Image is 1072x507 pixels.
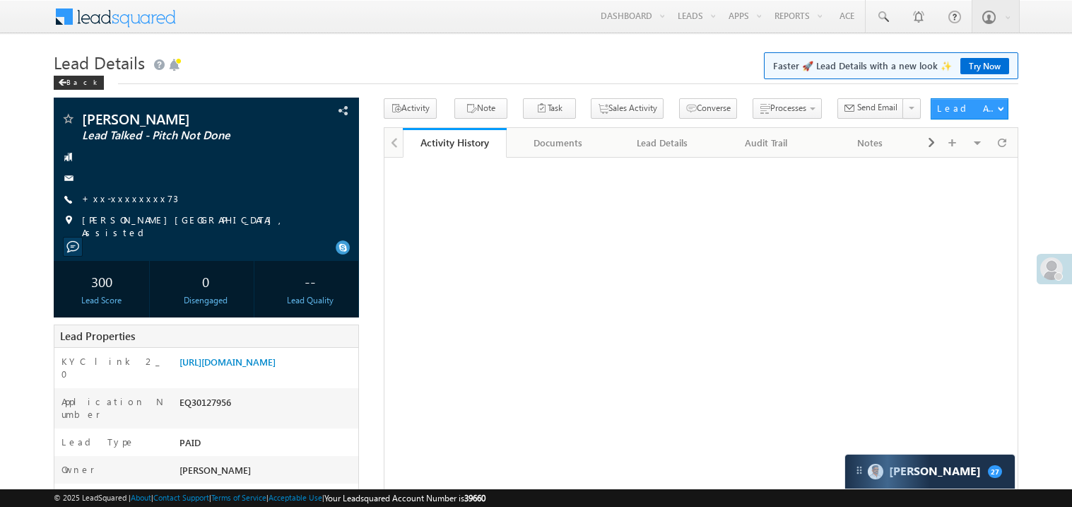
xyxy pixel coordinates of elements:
[54,75,111,87] a: Back
[131,493,151,502] a: About
[82,214,329,239] span: [PERSON_NAME][GEOGRAPHIC_DATA], Assisted
[753,98,822,119] button: Processes
[57,268,146,294] div: 300
[413,136,496,149] div: Activity History
[161,294,250,307] div: Disengaged
[591,98,664,119] button: Sales Activity
[269,493,322,502] a: Acceptable Use
[82,112,271,126] span: [PERSON_NAME]
[153,493,209,502] a: Contact Support
[61,395,165,421] label: Application Number
[818,128,922,158] a: Notes
[857,101,897,114] span: Send Email
[54,76,104,90] div: Back
[726,134,806,151] div: Audit Trail
[830,134,909,151] div: Notes
[523,98,576,119] button: Task
[988,465,1002,478] span: 27
[60,329,135,343] span: Lead Properties
[176,395,358,415] div: EQ30127956
[844,454,1015,489] div: carter-dragCarter[PERSON_NAME]27
[211,493,266,502] a: Terms of Service
[714,128,818,158] a: Audit Trail
[61,355,165,380] label: KYC link 2_0
[57,294,146,307] div: Lead Score
[454,98,507,119] button: Note
[82,129,271,143] span: Lead Talked - Pitch Not Done
[266,268,355,294] div: --
[837,98,904,119] button: Send Email
[179,356,276,368] a: [URL][DOMAIN_NAME]
[611,128,714,158] a: Lead Details
[324,493,485,503] span: Your Leadsquared Account Number is
[518,134,598,151] div: Documents
[266,294,355,307] div: Lead Quality
[161,268,250,294] div: 0
[176,436,358,455] div: PAID
[464,493,485,503] span: 39660
[384,98,437,119] button: Activity
[61,463,95,476] label: Owner
[960,58,1009,74] a: Try Now
[82,192,178,204] a: +xx-xxxxxxxx73
[773,59,1009,73] span: Faster 🚀 Lead Details with a new look ✨
[679,98,737,119] button: Converse
[54,51,145,74] span: Lead Details
[931,98,1008,120] button: Lead Actions
[179,464,251,476] span: [PERSON_NAME]
[61,436,135,448] label: Lead Type
[403,128,507,158] a: Activity History
[54,491,485,505] span: © 2025 LeadSquared | | | | |
[622,134,702,151] div: Lead Details
[770,103,806,113] span: Processes
[507,128,611,158] a: Documents
[937,102,997,115] div: Lead Actions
